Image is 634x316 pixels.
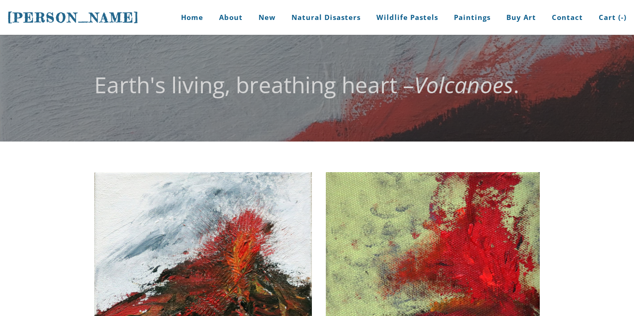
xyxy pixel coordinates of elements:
[94,70,519,100] font: Earth's living, breathing heart – .
[414,70,513,100] em: Volcanoes
[7,10,139,26] span: [PERSON_NAME]
[7,9,139,26] a: [PERSON_NAME]
[621,13,624,22] span: -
